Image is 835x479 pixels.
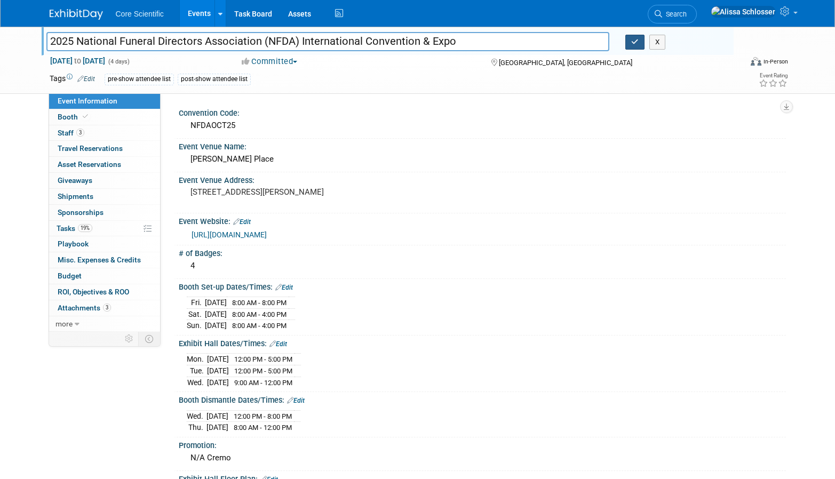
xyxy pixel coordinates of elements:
span: 8:00 AM - 4:00 PM [232,322,287,330]
td: Wed. [187,377,207,388]
a: Tasks19% [49,221,160,236]
div: Exhibit Hall Dates/Times: [179,336,786,349]
a: Edit [233,218,251,226]
td: Personalize Event Tab Strip [120,332,139,346]
i: Booth reservation complete [83,114,88,119]
span: Attachments [58,304,111,312]
a: Sponsorships [49,205,160,220]
span: (4 days) [107,58,130,65]
div: Event Format [679,55,789,71]
span: Misc. Expenses & Credits [58,256,141,264]
span: Asset Reservations [58,160,121,169]
a: Booth [49,109,160,125]
span: Travel Reservations [58,144,123,153]
span: Playbook [58,239,89,248]
div: post-show attendee list [178,74,251,85]
div: Event Website: [179,213,786,227]
td: Tags [50,73,95,85]
div: Booth Dismantle Dates/Times: [179,392,786,406]
div: Booth Set-up Dates/Times: [179,279,786,293]
td: [DATE] [207,354,229,365]
div: pre-show attendee list [105,74,174,85]
a: Staff3 [49,125,160,141]
td: Sun. [187,320,205,331]
a: Event Information [49,93,160,109]
div: 4 [187,258,778,274]
div: # of Badges: [179,245,786,259]
div: Promotion: [179,437,786,451]
span: Budget [58,272,82,280]
span: Giveaways [58,176,92,185]
td: [DATE] [205,308,227,320]
div: NFDAOCT25 [187,117,778,134]
img: Format-Inperson.png [751,57,761,66]
td: Toggle Event Tabs [138,332,160,346]
a: Giveaways [49,173,160,188]
a: Edit [77,75,95,83]
td: Sat. [187,308,205,320]
div: Event Venue Name: [179,139,786,152]
span: ROI, Objectives & ROO [58,288,129,296]
a: ROI, Objectives & ROO [49,284,160,300]
div: N/A Cremo [187,450,778,466]
div: In-Person [763,58,788,66]
a: Asset Reservations [49,157,160,172]
td: Thu. [187,422,206,433]
td: Fri. [187,297,205,309]
a: Travel Reservations [49,141,160,156]
span: Shipments [58,192,93,201]
span: Search [662,10,687,18]
a: Budget [49,268,160,284]
pre: [STREET_ADDRESS][PERSON_NAME] [190,187,420,197]
a: Edit [275,284,293,291]
div: [PERSON_NAME] Place [187,151,778,167]
span: to [73,57,83,65]
span: Event Information [58,97,117,105]
td: [DATE] [207,377,229,388]
span: [DATE] [DATE] [50,56,106,66]
button: X [649,35,666,50]
img: Alissa Schlosser [711,6,776,18]
a: Edit [269,340,287,348]
a: more [49,316,160,332]
td: [DATE] [207,365,229,377]
span: 3 [76,129,84,137]
span: Booth [58,113,90,121]
span: Staff [58,129,84,137]
a: Attachments3 [49,300,160,316]
a: Search [648,5,697,23]
td: Wed. [187,410,206,422]
div: Convention Code: [179,105,786,118]
a: Shipments [49,189,160,204]
a: [URL][DOMAIN_NAME] [192,230,267,239]
span: Sponsorships [58,208,104,217]
a: Misc. Expenses & Credits [49,252,160,268]
span: [GEOGRAPHIC_DATA], [GEOGRAPHIC_DATA] [499,59,632,67]
td: [DATE] [206,410,228,422]
span: 8:00 AM - 12:00 PM [234,424,292,432]
a: Edit [287,397,305,404]
td: Tue. [187,365,207,377]
img: ExhibitDay [50,9,103,20]
span: Tasks [57,224,92,233]
span: 8:00 AM - 4:00 PM [232,310,287,318]
td: [DATE] [205,297,227,309]
div: Event Venue Address: [179,172,786,186]
td: [DATE] [205,320,227,331]
span: Core Scientific [116,10,164,18]
span: 12:00 PM - 5:00 PM [234,367,292,375]
td: Mon. [187,354,207,365]
span: 19% [78,224,92,232]
a: Playbook [49,236,160,252]
span: 8:00 AM - 8:00 PM [232,299,287,307]
span: 9:00 AM - 12:00 PM [234,379,292,387]
button: Committed [238,56,301,67]
td: [DATE] [206,422,228,433]
span: 12:00 PM - 5:00 PM [234,355,292,363]
span: 12:00 PM - 8:00 PM [234,412,292,420]
span: more [55,320,73,328]
div: Event Rating [759,73,788,78]
span: 3 [103,304,111,312]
